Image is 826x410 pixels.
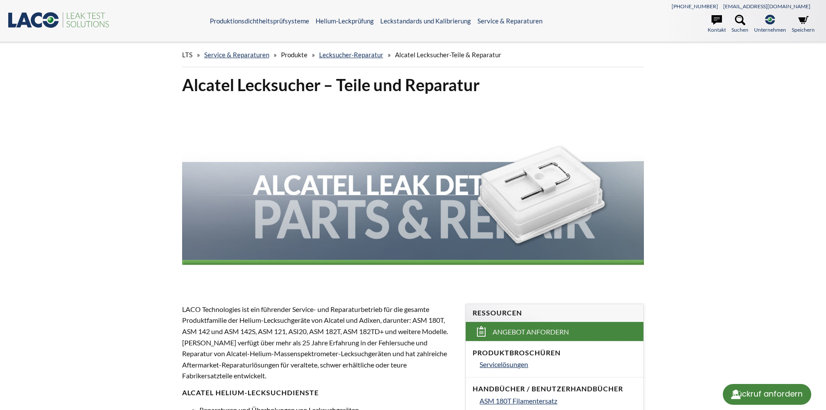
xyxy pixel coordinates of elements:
[723,3,810,10] a: [EMAIL_ADDRESS][DOMAIN_NAME]
[473,308,522,317] font: Ressourcen
[792,26,815,33] font: Speichern
[182,75,480,95] font: Alcatel Lecksucher – Teile und Reparatur
[480,395,637,407] a: ASM 180T Filamentersatz
[182,51,193,59] font: LTS
[281,51,307,59] font: Produkte
[480,360,528,368] font: Servicelösungen
[182,305,448,380] font: LACO Technologies ist ein führender Service- und Reparaturbetrieb für die gesamte Produktfamilie ...
[731,15,748,34] a: Suchen
[480,359,637,370] a: Servicelösungen
[316,17,374,25] a: Helium-Leckprüfung
[477,17,542,25] a: Service & Reparaturen
[319,51,383,59] a: Lecksucher-Reparatur
[792,15,815,34] a: Speichern
[395,51,501,59] font: Alcatel Lecksucher-Teile & Reparatur
[274,50,277,59] font: »
[473,348,561,357] font: Produktbroschüren
[708,26,726,33] font: Kontakt
[197,50,200,59] font: »
[182,388,319,397] font: Alcatel Helium-Lecksuchdienste
[708,15,726,34] a: Kontakt
[731,26,748,33] font: Suchen
[729,387,743,401] img: runder Knopf
[723,384,811,405] div: Rückruf anfordern
[204,51,269,59] a: Service & Reparaturen
[210,17,309,25] a: Produktionsdichtheitsprüfsysteme
[473,384,623,393] font: Handbücher / Benutzerhandbücher
[312,50,315,59] font: »
[466,322,643,341] a: Angebot anfordern
[388,50,391,59] font: »
[493,327,569,335] font: Angebot anfordern
[380,17,471,25] a: Leckstandards und Kalibrierung
[732,388,803,399] font: Rückruf anfordern
[480,397,557,405] font: ASM 180T Filamentersatz
[672,3,718,10] a: [PHONE_NUMBER]
[754,26,786,33] font: Unternehmen
[182,102,644,287] img: Alcatel Lecksucher – Teile und Reparatur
